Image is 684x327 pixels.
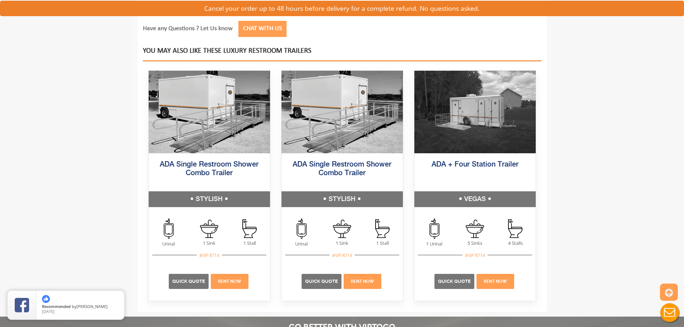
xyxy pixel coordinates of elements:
[172,279,205,284] a: Quick Quote
[293,161,391,177] a: ADA Single Restroom Shower Combo Trailer
[281,191,403,207] h5: STYLISH
[305,279,338,284] a: Quick Quote
[42,304,118,309] span: by
[438,279,471,284] a: Quick Quote
[429,219,439,239] img: an icon of urinal
[495,240,536,247] span: 4 Stalls
[149,191,270,207] h5: STYLISH
[197,252,222,259] div: #VIP R714
[189,240,229,247] span: 1 Sink
[466,220,484,238] img: an icon of sink
[432,161,518,168] a: ADA + Four Station Trailer
[455,240,495,247] span: 5 Sinks
[414,240,455,247] span: 1 Urinal
[375,219,390,238] img: an icon of stall
[164,219,174,239] img: an icon of urinal
[42,295,50,303] img: thumbs up icon
[143,47,541,61] h2: You may also like these luxury restroom trailers
[322,240,362,247] span: 1 Sink
[143,21,503,41] p: Have any Questions ? Let Us know
[149,240,189,247] span: Urinal
[330,252,355,259] div: #VIP R714
[229,240,270,247] span: 1 Stall
[160,161,259,177] a: ADA Single Restroom Shower Combo Trailer
[414,71,536,153] img: An outside photo of ADA + 4 Station Trailer
[238,21,287,37] button: Chat with Us
[42,309,55,314] span: [DATE]
[297,219,307,239] img: an icon of urinal
[42,304,71,309] span: Recommended
[218,279,241,284] a: Rent Now
[15,298,29,312] img: Review Rating
[414,191,536,207] h5: VEGAS
[200,220,218,238] img: an icon of sink
[281,71,403,153] img: ADA Single Restroom Shower Combo Trailer
[281,240,322,247] span: Urinal
[508,219,522,238] img: an icon of stall
[149,71,270,153] img: ADA Single Restroom Shower Combo Trailer
[242,219,257,238] img: an icon of stall
[76,304,108,309] span: [PERSON_NAME]
[462,252,488,259] div: #VIP R714
[484,279,507,284] a: Rent Now
[333,220,351,238] img: an icon of sink
[351,279,374,284] a: Rent Now
[655,298,684,327] button: Live Chat
[362,240,403,247] span: 1 Stall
